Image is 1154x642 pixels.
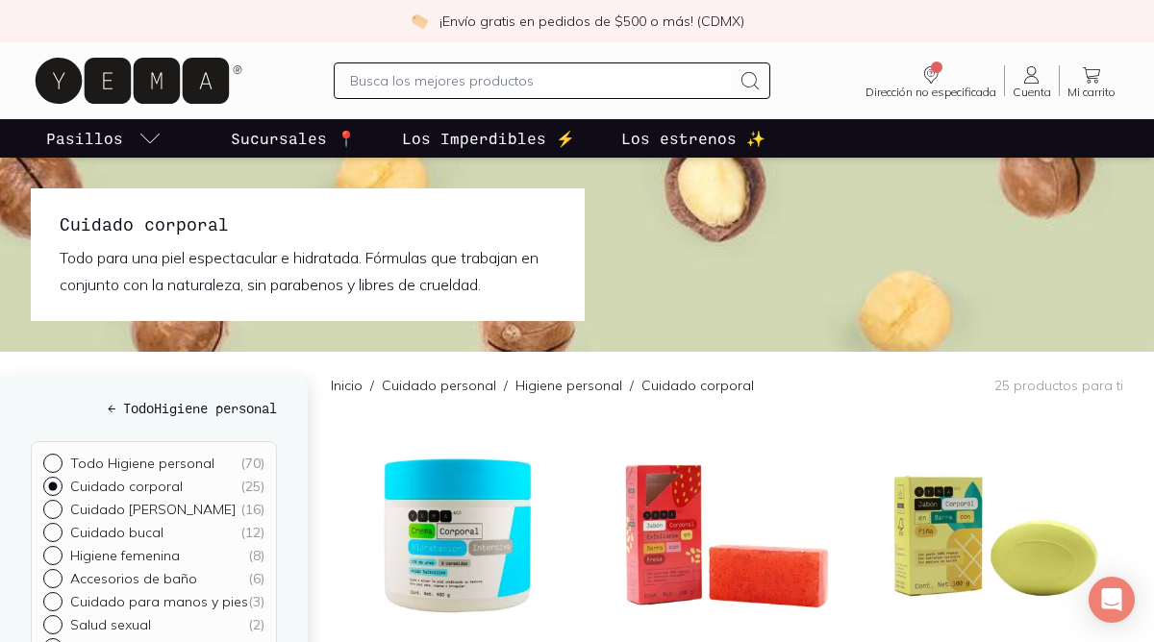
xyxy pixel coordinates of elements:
span: Mi carrito [1067,86,1116,98]
p: Accesorios de baño [70,570,197,587]
a: Los Imperdibles ⚡️ [398,119,579,158]
a: Mi carrito [1060,63,1123,98]
a: Cuenta [1005,63,1059,98]
a: pasillo-todos-link [42,119,165,158]
span: / [622,376,641,395]
div: ( 70 ) [240,455,264,472]
a: Sucursales 📍 [227,119,360,158]
div: ( 3 ) [248,593,264,610]
a: Dirección no especificada [858,63,1004,98]
p: Cuidado [PERSON_NAME] [70,501,236,518]
div: ( 2 ) [248,616,264,633]
p: ¡Envío gratis en pedidos de $500 o más! (CDMX) [439,12,744,31]
input: Busca los mejores productos [350,69,731,92]
p: Pasillos [46,127,123,150]
p: Los estrenos ✨ [621,127,765,150]
p: Los Imperdibles ⚡️ [402,127,575,150]
a: ← TodoHigiene personal [31,398,277,418]
span: / [496,376,515,395]
p: Cuidado para manos y pies [70,593,248,610]
h5: ← Todo Higiene personal [31,398,277,418]
a: Higiene personal [515,377,622,394]
div: ( 12 ) [240,524,264,541]
p: Cuidado bucal [70,524,163,541]
div: Open Intercom Messenger [1089,577,1135,623]
a: Cuidado personal [382,377,496,394]
p: Todo Higiene personal [70,455,214,472]
p: 25 productos para ti [994,377,1123,394]
div: ( 25 ) [240,478,264,495]
div: ( 8 ) [248,547,264,564]
p: Salud sexual [70,616,151,633]
a: Inicio [331,377,363,394]
h1: Cuidado corporal [60,211,556,236]
p: Cuidado corporal [70,478,183,495]
p: Sucursales 📍 [231,127,356,150]
span: / [363,376,382,395]
span: Dirección no especificada [865,86,996,98]
a: Los estrenos ✨ [617,119,769,158]
div: ( 6 ) [248,570,264,587]
p: Higiene femenina [70,547,180,564]
p: Cuidado corporal [641,376,754,395]
p: Todo para una piel espectacular e hidratada. Fórmulas que trabajan en conjunto con la naturaleza,... [60,244,556,298]
div: ( 16 ) [240,501,264,518]
img: check [411,12,428,30]
span: Cuenta [1013,86,1051,98]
